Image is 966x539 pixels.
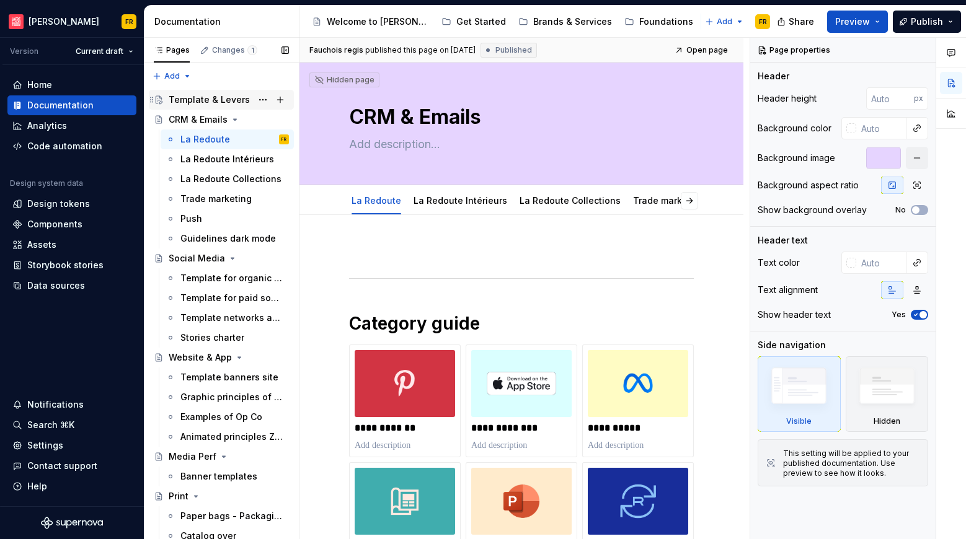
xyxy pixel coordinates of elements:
[7,95,136,115] a: Documentation
[161,407,294,427] a: Examples of Op Co
[161,506,294,526] a: Paper bags - Packaging
[835,15,870,28] span: Preview
[7,476,136,496] button: Help
[212,45,257,55] div: Changes
[27,259,104,271] div: Storybook stories
[27,279,85,292] div: Data sources
[27,480,47,493] div: Help
[10,178,83,188] div: Design system data
[161,189,294,209] a: Trade marketing
[41,517,103,529] a: Supernova Logo
[164,71,180,81] span: Add
[169,252,225,265] div: Social Media
[866,87,914,110] input: Auto
[758,70,789,82] div: Header
[180,133,230,146] div: La Redoute
[180,431,283,443] div: Animated principles Zsa Op Co
[169,450,216,463] div: Media Perf
[180,331,244,344] div: Stories charter
[307,9,699,34] div: Page tree
[352,195,401,206] a: La Redoute
[2,8,141,35] button: [PERSON_NAME]FR
[347,187,406,213] div: La Redoute
[169,490,188,502] div: Print
[409,187,512,213] div: La Redoute Intérieurs
[758,339,826,351] div: Side navigation
[149,110,294,129] a: CRM & Emails
[149,348,294,367] a: Website & App
[169,113,228,126] div: CRM & Emails
[414,195,507,206] a: La Redoute Intérieurs
[180,470,257,483] div: Banner templates
[10,46,38,56] div: Version
[789,15,814,28] span: Share
[783,449,920,478] div: This setting will be applied to your published documentation. Use preview to see how it looks.
[7,415,136,435] button: Search ⌘K
[9,14,24,29] img: f15b4b9a-d43c-4bd8-bdfb-9b20b89b7814.png
[27,460,97,472] div: Contact support
[7,214,136,234] a: Components
[27,398,84,411] div: Notifications
[436,12,511,32] a: Get Started
[758,256,800,269] div: Text color
[355,468,455,535] img: 519ba9a9-b9e4-464e-9726-7232c710ffe3.png
[281,133,286,146] div: FR
[471,350,572,417] img: 1c5b7658-1f6c-49eb-8692-605ded0c260e.png
[7,255,136,275] a: Storybook stories
[180,391,283,403] div: Graphic principles of Op Co
[149,68,195,85] button: Add
[349,312,694,335] h1: Category guide
[314,75,374,85] div: Hidden page
[786,416,812,426] div: Visible
[149,486,294,506] a: Print
[893,11,961,33] button: Publish
[27,218,82,230] div: Components
[758,92,817,105] div: Header height
[180,173,281,185] div: La Redoute Collections
[180,292,283,304] div: Template for paid social networks
[27,79,52,91] div: Home
[895,205,906,215] label: No
[27,120,67,132] div: Analytics
[180,153,274,165] div: La Redoute Intérieurs
[892,310,906,320] label: Yes
[125,17,133,27] div: FR
[161,387,294,407] a: Graphic principles of Op Co
[180,213,202,225] div: Push
[758,179,859,191] div: Background aspect ratio
[911,15,943,28] span: Publish
[7,395,136,414] button: Notifications
[161,229,294,248] a: Guidelines dark mode
[27,419,74,431] div: Search ⌘K
[628,187,709,213] div: Trade marketing
[827,11,888,33] button: Preview
[307,12,434,32] a: Welcome to [PERSON_NAME]
[758,284,818,296] div: Text alignment
[671,42,733,59] a: Open page
[180,510,283,522] div: Paper bags - Packaging
[154,45,190,55] div: Pages
[27,198,90,210] div: Design tokens
[347,102,691,132] textarea: CRM & Emails
[27,239,56,251] div: Assets
[758,356,841,432] div: Visible
[29,15,99,28] div: [PERSON_NAME]
[161,169,294,189] a: La Redoute Collections
[856,252,906,274] input: Auto
[180,371,278,383] div: Template banners site
[309,45,363,55] span: Fauchois regis
[149,248,294,268] a: Social Media
[161,209,294,229] a: Push
[758,234,808,247] div: Header text
[161,328,294,348] a: Stories charter
[355,350,455,417] img: ae160e2d-0cbc-447a-88f3-b4eeba5f4336.png
[588,350,688,417] img: 9b8fd739-248b-43f3-b6b2-810f725c33d7.png
[7,456,136,476] button: Contact support
[471,468,572,535] img: 9de7eacc-92a2-49d8-afb7-9842a75fb622.png
[7,116,136,136] a: Analytics
[856,117,906,139] input: Auto
[846,356,929,432] div: Hidden
[169,351,232,364] div: Website & App
[515,187,626,213] div: La Redoute Collections
[180,411,262,423] div: Examples of Op Co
